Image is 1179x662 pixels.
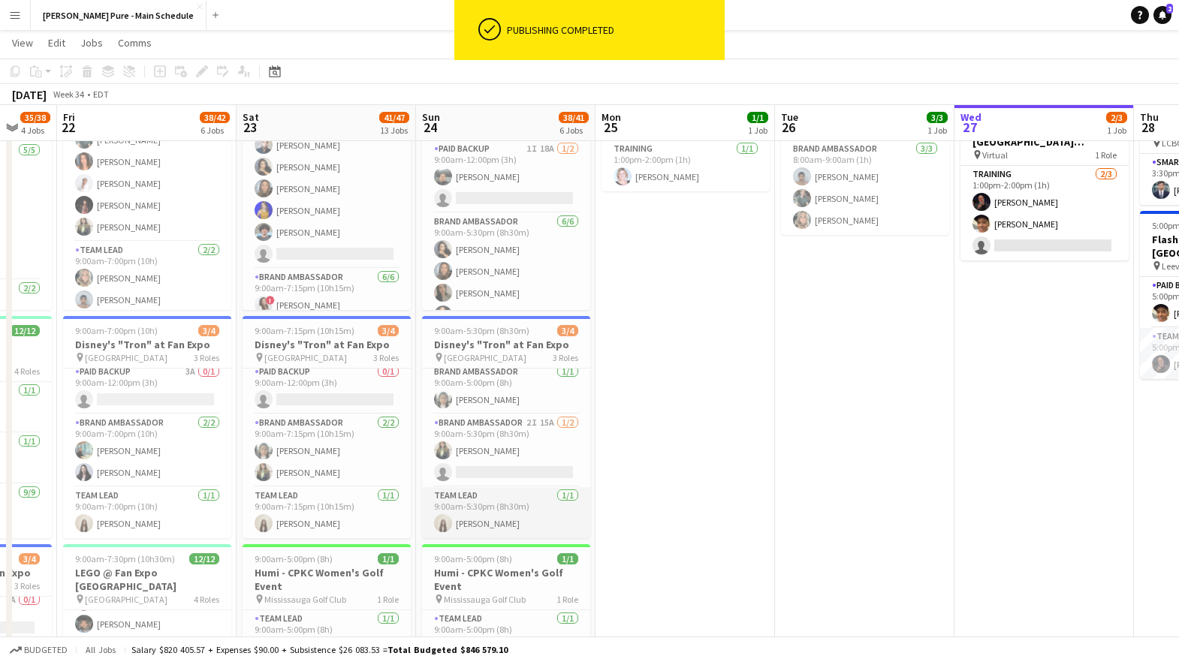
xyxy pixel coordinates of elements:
[189,553,219,564] span: 12/12
[63,104,231,242] app-card-role: Brand Ambassador5/59:00am-7:00pm (10h)[PERSON_NAME][PERSON_NAME][PERSON_NAME][PERSON_NAME][PERSON...
[63,88,231,310] app-job-card: 9:00am-7:00pm (10h)19/21Disney Fan Expo MTCC5 Roles[PERSON_NAME]Brand Ambassador5/59:00am-7:00pm ...
[243,269,411,429] app-card-role: Brand Ambassador6/69:00am-7:15pm (10h15m)![PERSON_NAME]
[779,119,798,136] span: 26
[434,553,512,564] span: 9:00am-5:00pm (8h)
[243,544,411,661] app-job-card: 9:00am-5:00pm (8h)1/1Humi - CPKC Women's Golf Event Mississauga Golf Club1 RoleTeam Lead1/19:00am...
[559,112,589,123] span: 38/41
[422,140,590,213] app-card-role: Paid Backup1I18A1/29:00am-12:00pm (3h)[PERSON_NAME]
[781,88,949,235] app-job-card: 8:00am-9:00am (1h)3/3Disney Bonus1 RoleBrand Ambassador3/38:00am-9:00am (1h)[PERSON_NAME][PERSON_...
[927,125,947,136] div: 1 Job
[85,594,167,605] span: [GEOGRAPHIC_DATA]
[243,316,411,538] app-job-card: 9:00am-7:15pm (10h15m)3/4Disney's "Tron" at Fan Expo [GEOGRAPHIC_DATA]3 RolesPaid Backup0/19:00am...
[243,566,411,593] h3: Humi - CPKC Women's Golf Event
[422,414,590,487] app-card-role: Brand Ambassador2I15A1/29:00am-5:30pm (8h30m)[PERSON_NAME]
[118,36,152,50] span: Comms
[243,338,411,351] h3: Disney's "Tron" at Fan Expo
[243,109,411,269] app-card-role: Brand Ambassador4I22A5/69:00am-7:15pm (10h15m)[PERSON_NAME][PERSON_NAME][PERSON_NAME][PERSON_NAME...
[243,414,411,487] app-card-role: Brand Ambassador2/29:00am-7:15pm (10h15m)[PERSON_NAME][PERSON_NAME]
[557,553,578,564] span: 1/1
[982,149,1008,161] span: Virtual
[781,140,949,235] app-card-role: Brand Ambassador3/38:00am-9:00am (1h)[PERSON_NAME][PERSON_NAME][PERSON_NAME]
[559,125,588,136] div: 6 Jobs
[378,325,399,336] span: 3/4
[50,89,87,100] span: Week 34
[201,125,229,136] div: 6 Jobs
[131,644,508,655] div: Salary $820 405.57 + Expenses $90.00 + Subsistence $26 083.53 =
[1138,119,1159,136] span: 28
[422,338,590,351] h3: Disney's "Tron" at Fan Expo
[8,642,70,658] button: Budgeted
[24,645,68,655] span: Budgeted
[599,119,621,136] span: 25
[42,33,71,53] a: Edit
[507,23,719,37] div: Publishing completed
[748,125,767,136] div: 1 Job
[63,363,231,414] app-card-role: Paid Backup3A0/19:00am-12:00pm (3h)
[444,594,526,605] span: Mississauga Golf Club
[422,316,590,538] div: 9:00am-5:30pm (8h30m)3/4Disney's "Tron" at Fan Expo [GEOGRAPHIC_DATA]3 RolesBrand Ambassador1/19:...
[63,316,231,538] app-job-card: 9:00am-7:00pm (10h)3/4Disney's "Tron" at Fan Expo [GEOGRAPHIC_DATA]3 RolesPaid Backup3A0/19:00am-...
[243,88,411,310] app-job-card: 9:00am-7:15pm (10h15m)17/21Disney Fan Expo MTCC6 Roles[PERSON_NAME]Brand Ambassador4I22A5/69:00am...
[553,352,578,363] span: 3 Roles
[422,363,590,414] app-card-role: Brand Ambassador1/19:00am-5:00pm (8h)[PERSON_NAME]
[75,553,175,564] span: 9:00am-7:30pm (10h30m)
[63,487,231,538] app-card-role: Team Lead1/19:00am-7:00pm (10h)[PERSON_NAME]
[61,119,75,136] span: 22
[1153,6,1171,24] a: 2
[80,36,103,50] span: Jobs
[194,594,219,605] span: 4 Roles
[255,325,354,336] span: 9:00am-7:15pm (10h15m)
[422,487,590,538] app-card-role: Team Lead1/19:00am-5:30pm (8h30m)[PERSON_NAME]
[243,110,259,124] span: Sat
[75,325,158,336] span: 9:00am-7:00pm (10h)
[63,338,231,351] h3: Disney's "Tron" at Fan Expo
[19,553,40,564] span: 3/4
[48,36,65,50] span: Edit
[1106,112,1127,123] span: 2/3
[960,88,1129,260] app-job-card: In progress1:00pm-2:00pm (1h)2/3Flashfood APP [GEOGRAPHIC_DATA] [GEOGRAPHIC_DATA], [GEOGRAPHIC_DA...
[63,242,231,314] app-card-role: Team Lead2/29:00am-7:00pm (10h)[PERSON_NAME][PERSON_NAME]
[380,125,409,136] div: 13 Jobs
[14,366,40,377] span: 4 Roles
[960,166,1129,260] app-card-role: Training2/31:00pm-2:00pm (1h)[PERSON_NAME][PERSON_NAME]
[422,88,590,310] div: 9:00am-5:30pm (8h30m)20/21Disney Fan Expo MTCC5 RolesPaid Backup1I18A1/29:00am-12:00pm (3h)[PERSO...
[1107,125,1126,136] div: 1 Job
[1140,110,1159,124] span: Thu
[63,566,231,593] h3: LEGO @ Fan Expo [GEOGRAPHIC_DATA]
[31,1,207,30] button: [PERSON_NAME] Pure - Main Schedule
[602,140,770,191] app-card-role: Training1/11:00pm-2:00pm (1h)[PERSON_NAME]
[602,110,621,124] span: Mon
[6,33,39,53] a: View
[444,352,526,363] span: [GEOGRAPHIC_DATA]
[194,352,219,363] span: 3 Roles
[10,325,40,336] span: 12/12
[387,644,508,655] span: Total Budgeted $846 579.10
[243,610,411,661] app-card-role: Team Lead1/19:00am-5:00pm (8h)[PERSON_NAME]
[422,610,590,661] app-card-role: Team Lead1/19:00am-5:00pm (8h)[PERSON_NAME]
[927,112,948,123] span: 3/3
[243,487,411,538] app-card-role: Team Lead1/19:00am-7:15pm (10h15m)[PERSON_NAME]
[422,110,440,124] span: Sun
[422,544,590,661] app-job-card: 9:00am-5:00pm (8h)1/1Humi - CPKC Women's Golf Event Mississauga Golf Club1 RoleTeam Lead1/19:00am...
[1095,149,1117,161] span: 1 Role
[264,352,347,363] span: [GEOGRAPHIC_DATA]
[93,89,109,100] div: EDT
[747,112,768,123] span: 1/1
[377,594,399,605] span: 1 Role
[63,414,231,487] app-card-role: Brand Ambassador2/29:00am-7:00pm (10h)[PERSON_NAME][PERSON_NAME]
[74,33,109,53] a: Jobs
[21,125,50,136] div: 4 Jobs
[198,325,219,336] span: 3/4
[422,566,590,593] h3: Humi - CPKC Women's Golf Event
[379,112,409,123] span: 41/47
[83,644,119,655] span: All jobs
[434,325,529,336] span: 9:00am-5:30pm (8h30m)
[781,110,798,124] span: Tue
[266,296,275,305] span: !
